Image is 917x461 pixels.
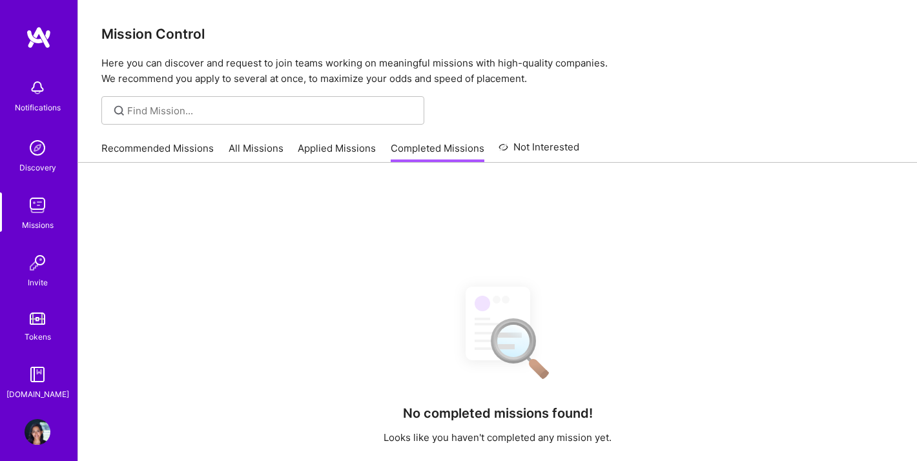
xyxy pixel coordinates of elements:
[21,419,54,445] a: User Avatar
[22,218,54,232] div: Missions
[112,103,127,118] i: icon SearchGrey
[6,387,69,401] div: [DOMAIN_NAME]
[229,141,283,163] a: All Missions
[499,139,579,163] a: Not Interested
[443,275,553,388] img: No Results
[30,312,45,325] img: tokens
[391,141,484,163] a: Completed Missions
[25,419,50,445] img: User Avatar
[403,405,593,421] h4: No completed missions found!
[25,330,51,343] div: Tokens
[101,26,894,42] h3: Mission Control
[101,141,214,163] a: Recommended Missions
[25,192,50,218] img: teamwork
[19,161,56,174] div: Discovery
[25,362,50,387] img: guide book
[25,75,50,101] img: bell
[25,135,50,161] img: discovery
[127,104,415,118] input: Find Mission...
[28,276,48,289] div: Invite
[101,56,894,87] p: Here you can discover and request to join teams working on meaningful missions with high-quality ...
[26,26,52,49] img: logo
[298,141,376,163] a: Applied Missions
[25,250,50,276] img: Invite
[384,431,612,444] p: Looks like you haven't completed any mission yet.
[15,101,61,114] div: Notifications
